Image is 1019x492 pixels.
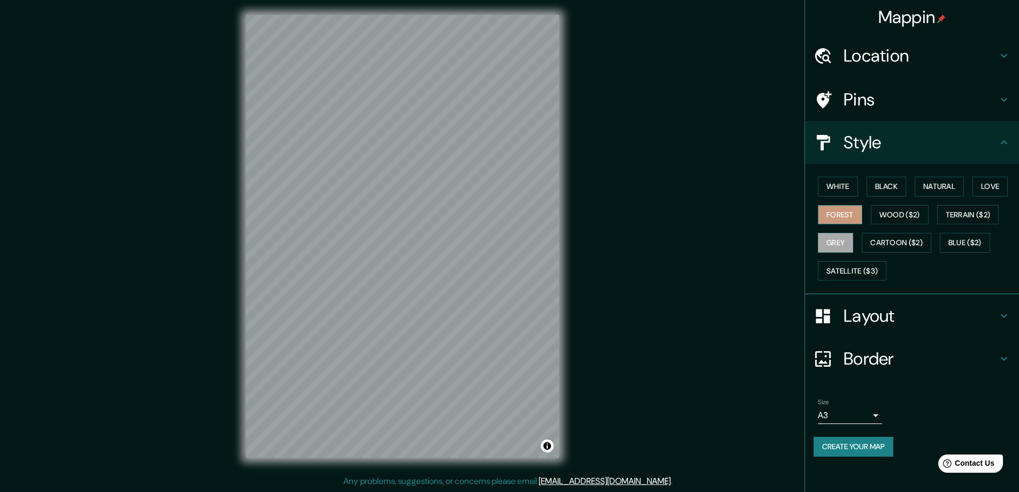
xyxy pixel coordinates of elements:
[343,475,672,488] p: Any problems, suggestions, or concerns please email .
[672,475,674,488] div: .
[844,305,998,327] h4: Layout
[541,440,554,452] button: Toggle attribution
[805,34,1019,77] div: Location
[844,89,998,110] h4: Pins
[871,205,929,225] button: Wood ($2)
[539,475,671,487] a: [EMAIL_ADDRESS][DOMAIN_NAME]
[844,348,998,369] h4: Border
[805,294,1019,337] div: Layout
[972,177,1008,196] button: Love
[818,205,862,225] button: Forest
[844,45,998,66] h4: Location
[937,205,999,225] button: Terrain ($2)
[937,14,946,23] img: pin-icon.png
[674,475,676,488] div: .
[814,437,893,457] button: Create your map
[878,6,946,28] h4: Mappin
[915,177,964,196] button: Natural
[818,398,829,407] label: Size
[818,407,882,424] div: A3
[924,450,1007,480] iframe: Help widget launcher
[818,233,853,253] button: Grey
[844,132,998,153] h4: Style
[940,233,990,253] button: Blue ($2)
[805,121,1019,164] div: Style
[818,261,886,281] button: Satellite ($3)
[246,15,559,458] canvas: Map
[862,233,931,253] button: Cartoon ($2)
[867,177,907,196] button: Black
[818,177,858,196] button: White
[805,78,1019,121] div: Pins
[805,337,1019,380] div: Border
